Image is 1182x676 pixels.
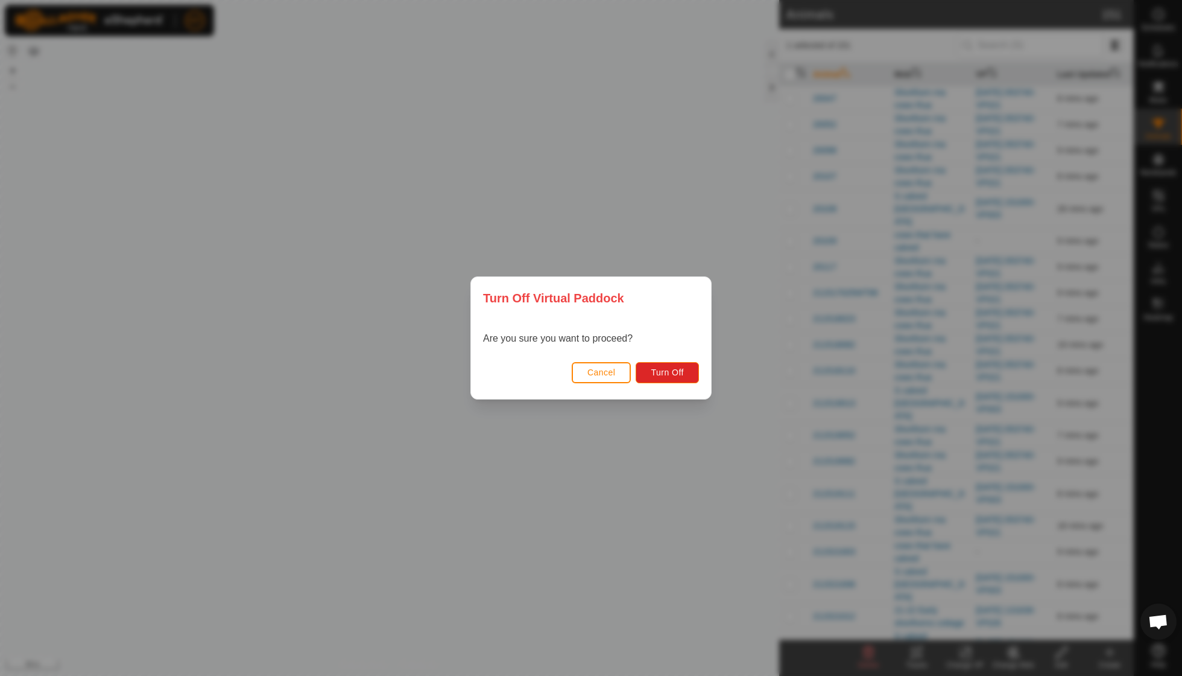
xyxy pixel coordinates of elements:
[1140,604,1177,640] div: Open chat
[651,368,684,377] span: Turn Off
[572,362,631,383] button: Cancel
[483,289,624,307] span: Turn Off Virtual Paddock
[483,331,633,346] p: Are you sure you want to proceed?
[636,362,699,383] button: Turn Off
[587,368,616,377] span: Cancel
